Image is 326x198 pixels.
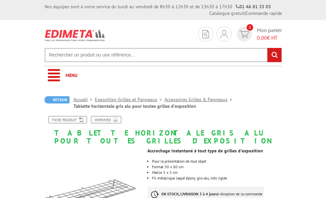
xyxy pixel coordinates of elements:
[246,10,282,16] a: Commande rapide
[48,116,87,123] a: Fiche produit
[147,148,263,154] strong: Accrochage instantané à tout type de grilles d'exposition
[66,72,77,78] span: Menu
[257,34,267,41] span: 0,00
[44,26,105,44] img: Edimeta
[267,48,282,62] input: rechercher
[209,10,245,16] a: Catalogue gratuit
[44,96,70,103] a: Retour
[74,103,196,109] li: Tablette horizontale gris alu pour toutes grilles d'exposition
[164,97,235,102] a: Accessoires Grilles & Panneaux
[95,97,164,102] a: Exposition Grilles et Panneaux
[152,159,282,163] li: Pour la présentation de tout objet
[40,116,287,145] h1: Tablette horizontale gris alu pour toutes grilles d'exposition
[247,24,253,31] span: 0
[202,30,209,38] img: devis rapide
[44,66,282,85] a: Menu
[209,10,282,17] div: |
[91,116,121,123] a: Imprimer
[257,34,282,42] span: € HT
[235,26,282,42] a: devis rapide 0 Mon panier 0,00€ HT
[239,30,249,38] img: devis rapide
[236,4,271,10] strong: 01 46 81 33 03
[257,26,282,42] span: Mon panier
[152,165,282,169] li: Format 30 x 80 cm
[44,3,271,10] div: Nos équipes sont à votre service du lundi au vendredi de 8h30 à 12h30 et de 13h30 à 17h30
[221,30,228,38] img: devis rapide
[162,191,217,196] strong: EN STOCK, LIVRAISON 3 à 4 jours
[74,97,95,102] a: Accueil
[152,171,282,175] li: Maille 5 x 5 cm
[152,176,282,180] li: Fil métallique laqué époxy gris-alu, très rigide
[44,48,282,62] input: Rechercher un produit ou une référence...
